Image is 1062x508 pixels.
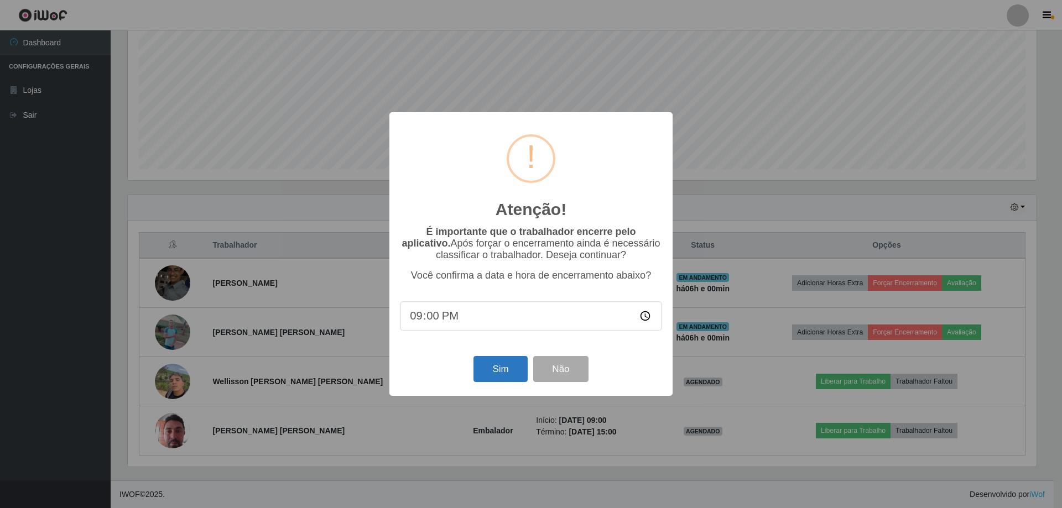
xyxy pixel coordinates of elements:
button: Não [533,356,588,382]
b: É importante que o trabalhador encerre pelo aplicativo. [402,226,636,249]
p: Após forçar o encerramento ainda é necessário classificar o trabalhador. Deseja continuar? [400,226,662,261]
p: Você confirma a data e hora de encerramento abaixo? [400,270,662,281]
h2: Atenção! [496,200,566,219]
button: Sim [473,356,527,382]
